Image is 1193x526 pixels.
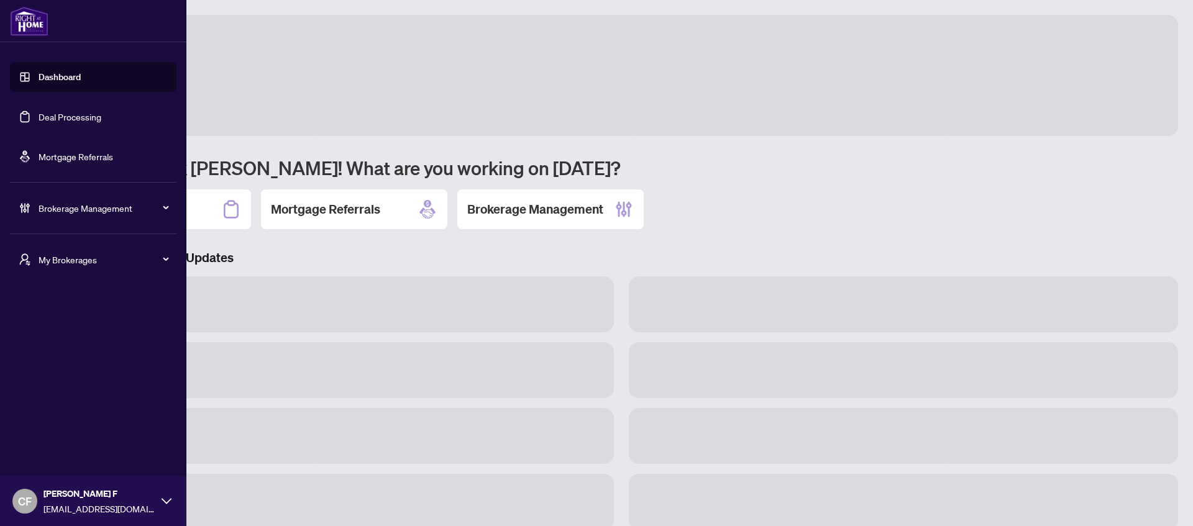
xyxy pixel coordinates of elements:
[19,253,31,266] span: user-switch
[65,249,1178,266] h3: Brokerage & Industry Updates
[39,151,113,162] a: Mortgage Referrals
[39,253,168,266] span: My Brokerages
[43,502,155,515] span: [EMAIL_ADDRESS][DOMAIN_NAME]
[39,71,81,83] a: Dashboard
[39,111,101,122] a: Deal Processing
[467,201,603,218] h2: Brokerage Management
[18,492,32,510] span: CF
[43,487,155,501] span: [PERSON_NAME] F
[39,201,168,215] span: Brokerage Management
[10,6,48,36] img: logo
[271,201,380,218] h2: Mortgage Referrals
[65,156,1178,179] h1: Welcome back [PERSON_NAME]! What are you working on [DATE]?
